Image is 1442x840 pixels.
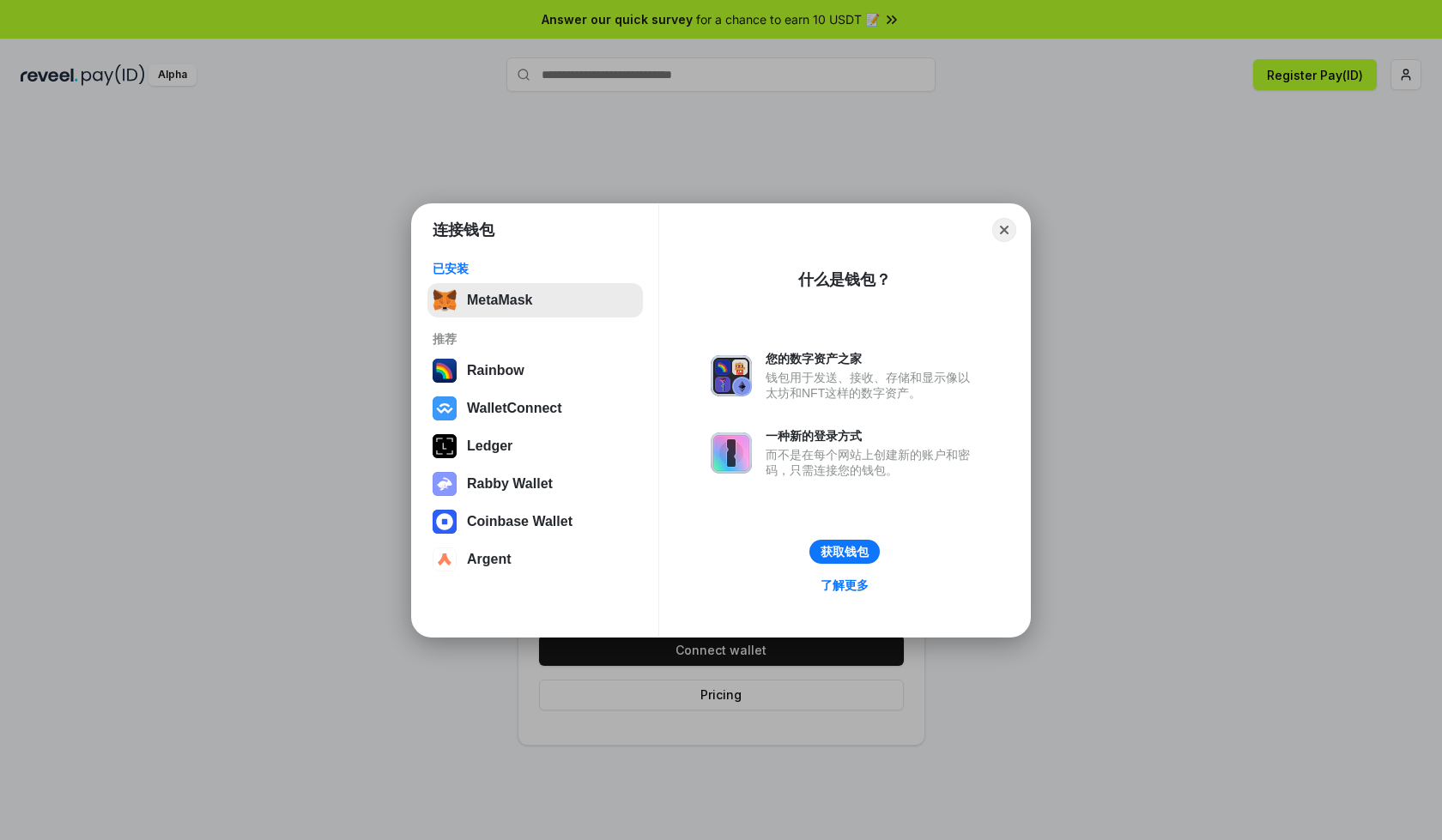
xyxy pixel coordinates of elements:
[427,542,643,577] button: Argent
[467,438,512,454] div: Ledger
[809,540,880,564] button: 获取钱包
[467,514,573,529] div: Coinbase Wallet
[427,467,643,501] button: Rabby Wallet
[766,351,978,366] div: 您的数字资产之家
[766,447,978,478] div: 而不是在每个网站上创建新的账户和密码，只需连接您的钱包。
[427,391,643,426] button: WalletConnect
[766,428,978,444] div: 一种新的登录方式
[427,283,643,317] button: MetaMask
[427,429,643,463] button: Ledger
[433,510,457,534] img: svg+xml,%3Csvg%20width%3D%2228%22%20height%3D%2228%22%20viewBox%3D%220%200%2028%2028%22%20fill%3D...
[433,434,457,458] img: svg+xml,%3Csvg%20xmlns%3D%22http%3A%2F%2Fwww.w3.org%2F2000%2Fsvg%22%20width%3D%2228%22%20height%3...
[711,432,752,474] img: svg+xml,%3Csvg%20xmlns%3D%22http%3A%2F%2Fwww.w3.org%2F2000%2Fsvg%22%20fill%3D%22none%22%20viewBox...
[467,293,532,308] div: MetaMask
[433,472,457,496] img: svg+xml,%3Csvg%20xmlns%3D%22http%3A%2F%2Fwww.w3.org%2F2000%2Fsvg%22%20fill%3D%22none%22%20viewBox...
[433,220,494,240] h1: 连接钱包
[433,288,457,312] img: svg+xml,%3Csvg%20fill%3D%22none%22%20height%3D%2233%22%20viewBox%3D%220%200%2035%2033%22%20width%...
[427,505,643,539] button: Coinbase Wallet
[467,401,562,416] div: WalletConnect
[766,370,978,401] div: 钱包用于发送、接收、存储和显示像以太坊和NFT这样的数字资产。
[711,355,752,396] img: svg+xml,%3Csvg%20xmlns%3D%22http%3A%2F%2Fwww.w3.org%2F2000%2Fsvg%22%20fill%3D%22none%22%20viewBox...
[798,269,891,290] div: 什么是钱包？
[433,359,457,383] img: svg+xml,%3Csvg%20width%3D%22120%22%20height%3D%22120%22%20viewBox%3D%220%200%20120%20120%22%20fil...
[427,354,643,388] button: Rainbow
[467,363,524,378] div: Rainbow
[821,577,869,593] div: 了解更多
[433,547,457,571] img: svg+xml,%3Csvg%20width%3D%2228%22%20height%3D%2228%22%20viewBox%3D%220%200%2028%2028%22%20fill%3D...
[821,544,869,559] div: 获取钱包
[433,331,638,347] div: 推荐
[467,552,512,567] div: Argent
[433,396,457,420] img: svg+xml,%3Csvg%20width%3D%2228%22%20height%3D%2228%22%20viewBox%3D%220%200%2028%2028%22%20fill%3D...
[992,218,1016,242] button: Close
[810,574,879,596] a: 了解更多
[433,261,638,276] div: 已安装
[467,476,553,492] div: Rabby Wallet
